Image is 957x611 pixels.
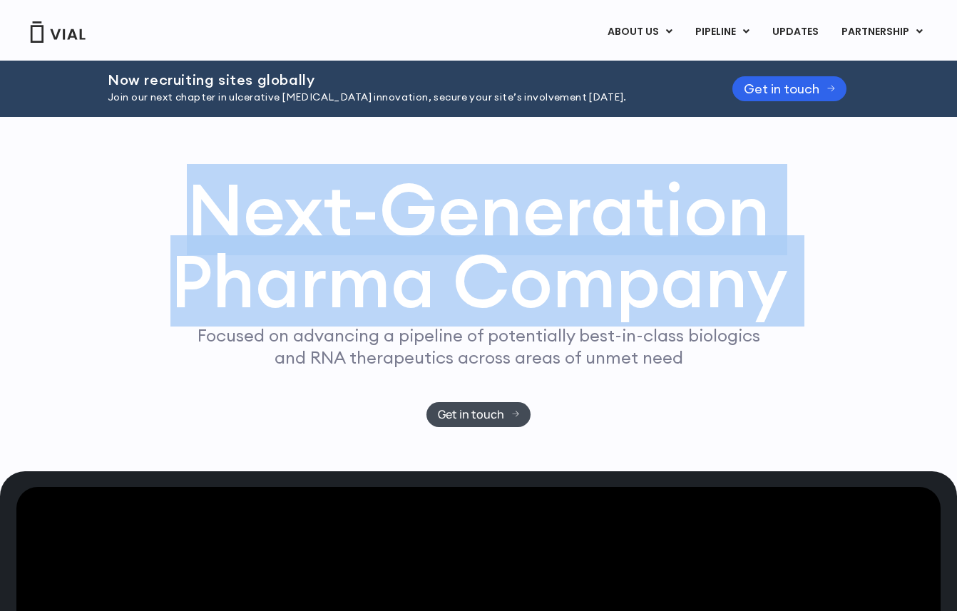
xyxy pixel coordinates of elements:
p: Join our next chapter in ulcerative [MEDICAL_DATA] innovation, secure your site’s involvement [DA... [108,90,697,106]
a: ABOUT USMenu Toggle [596,20,683,44]
a: Get in touch [732,76,846,101]
h1: Next-Generation Pharma Company [170,174,787,318]
span: Get in touch [438,409,504,420]
a: Get in touch [426,402,531,427]
a: PIPELINEMenu Toggle [684,20,760,44]
a: UPDATES [761,20,829,44]
p: Focused on advancing a pipeline of potentially best-in-class biologics and RNA therapeutics acros... [191,324,766,369]
img: Vial Logo [29,21,86,43]
h2: Now recruiting sites globally [108,72,697,88]
a: PARTNERSHIPMenu Toggle [830,20,934,44]
span: Get in touch [744,83,819,94]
